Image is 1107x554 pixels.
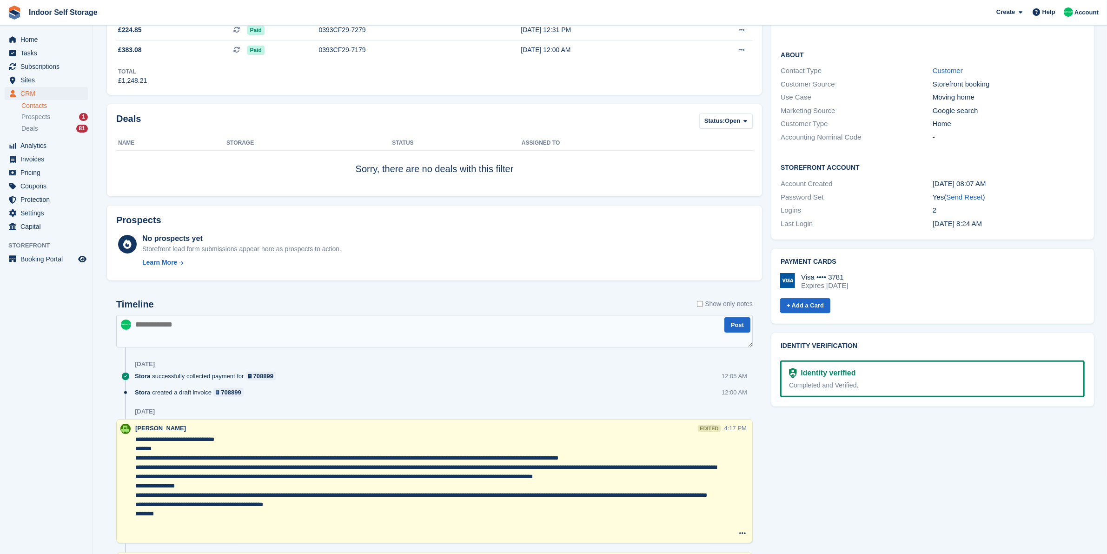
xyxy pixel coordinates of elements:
[781,132,933,143] div: Accounting Nominal Code
[1042,7,1055,17] span: Help
[521,45,688,55] div: [DATE] 12:00 AM
[933,67,963,74] a: Customer
[8,241,93,250] span: Storefront
[142,233,341,244] div: No prospects yet
[5,193,88,206] a: menu
[116,299,154,310] h2: Timeline
[933,179,1085,189] div: [DATE] 08:07 AM
[21,124,38,133] span: Deals
[20,47,76,60] span: Tasks
[20,207,76,220] span: Settings
[521,25,688,35] div: [DATE] 12:31 PM
[5,47,88,60] a: menu
[780,273,795,288] img: Visa Logo
[5,220,88,233] a: menu
[118,25,142,35] span: £224.85
[118,76,147,86] div: £1,248.21
[781,179,933,189] div: Account Created
[20,193,76,206] span: Protection
[725,116,740,126] span: Open
[135,360,155,368] div: [DATE]
[699,113,753,129] button: Status: Open
[5,253,88,266] a: menu
[246,372,276,380] a: 708899
[704,116,725,126] span: Status:
[5,60,88,73] a: menu
[20,180,76,193] span: Coupons
[142,258,341,267] a: Learn More
[781,192,933,203] div: Password Set
[7,6,21,20] img: stora-icon-8386f47178a22dfd0bd8f6a31ec36ba5ce8667c1dd55bd0f319d3a0aa187defe.svg
[801,273,848,281] div: Visa •••• 3781
[318,45,482,55] div: 0393CF29-7179
[933,192,1085,203] div: Yes
[5,87,88,100] a: menu
[253,372,273,380] div: 708899
[5,207,88,220] a: menu
[20,220,76,233] span: Capital
[135,372,150,380] span: Stora
[801,281,848,290] div: Expires [DATE]
[5,180,88,193] a: menu
[1074,8,1099,17] span: Account
[933,92,1085,103] div: Moving home
[392,136,522,151] th: Status
[116,136,226,151] th: Name
[697,299,753,309] label: Show only notes
[135,372,280,380] div: successfully collected payment for
[698,425,720,432] div: edited
[20,33,76,46] span: Home
[20,87,76,100] span: CRM
[142,258,177,267] div: Learn More
[781,119,933,129] div: Customer Type
[247,26,265,35] span: Paid
[933,119,1085,129] div: Home
[79,113,88,121] div: 1
[135,388,248,397] div: created a draft invoice
[781,106,933,116] div: Marketing Source
[121,320,131,330] img: Helen Nicholls
[780,298,830,314] a: + Add a Card
[933,106,1085,116] div: Google search
[77,254,88,265] a: Preview store
[722,372,747,380] div: 12:05 AM
[5,139,88,152] a: menu
[135,425,186,432] span: [PERSON_NAME]
[21,112,88,122] a: Prospects 1
[20,153,76,166] span: Invoices
[946,193,982,201] a: Send Reset
[5,166,88,179] a: menu
[21,101,88,110] a: Contacts
[21,113,50,121] span: Prospects
[20,166,76,179] span: Pricing
[135,408,155,415] div: [DATE]
[76,125,88,133] div: 81
[781,205,933,216] div: Logins
[722,388,747,397] div: 12:00 AM
[116,113,141,131] h2: Deals
[20,60,76,73] span: Subscriptions
[781,342,1085,350] h2: Identity verification
[5,73,88,87] a: menu
[356,164,514,174] span: Sorry, there are no deals with this filter
[697,299,703,309] input: Show only notes
[247,46,265,55] span: Paid
[142,244,341,254] div: Storefront lead form submissions appear here as prospects to action.
[20,73,76,87] span: Sites
[724,424,747,433] div: 4:17 PM
[20,253,76,266] span: Booking Portal
[797,367,855,379] div: Identity verified
[781,258,1085,266] h2: Payment cards
[5,153,88,166] a: menu
[944,193,985,201] span: ( )
[118,67,147,76] div: Total
[781,162,1085,172] h2: Storefront Account
[5,33,88,46] a: menu
[1064,7,1073,17] img: Helen Nicholls
[21,124,88,133] a: Deals 81
[781,50,1085,59] h2: About
[135,388,150,397] span: Stora
[789,380,1076,390] div: Completed and Verified.
[25,5,101,20] a: Indoor Self Storage
[213,388,244,397] a: 708899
